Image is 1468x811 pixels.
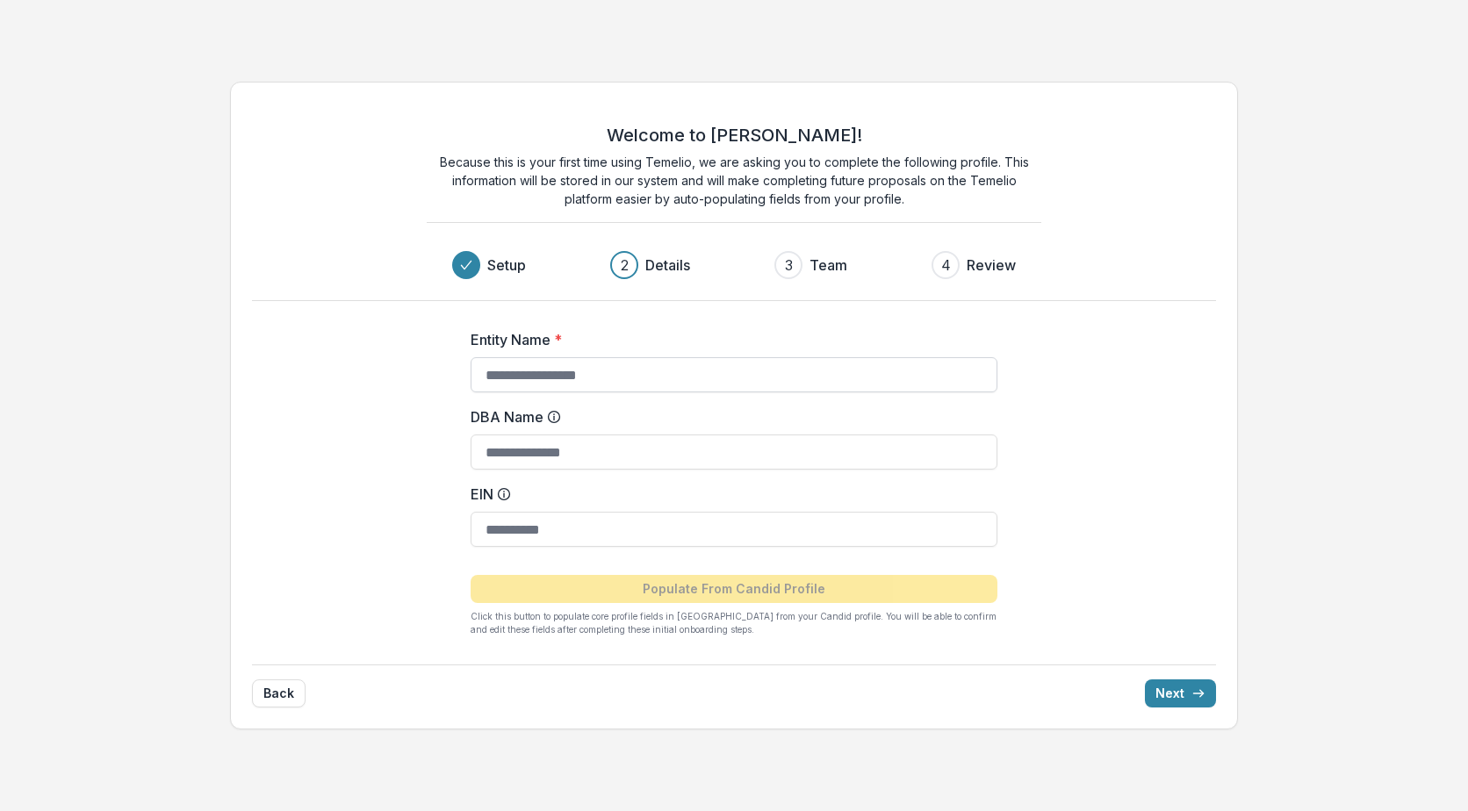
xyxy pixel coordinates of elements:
[607,125,862,146] h2: Welcome to [PERSON_NAME]!
[487,255,526,276] h3: Setup
[621,255,629,276] div: 2
[471,610,997,636] p: Click this button to populate core profile fields in [GEOGRAPHIC_DATA] from your Candid profile. ...
[471,329,987,350] label: Entity Name
[1145,679,1216,707] button: Next
[967,255,1016,276] h3: Review
[810,255,847,276] h3: Team
[452,251,1016,279] div: Progress
[471,484,987,505] label: EIN
[252,679,306,707] button: Back
[427,153,1041,208] p: Because this is your first time using Temelio, we are asking you to complete the following profil...
[941,255,951,276] div: 4
[471,575,997,603] button: Populate From Candid Profile
[471,406,987,427] label: DBA Name
[645,255,690,276] h3: Details
[785,255,793,276] div: 3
